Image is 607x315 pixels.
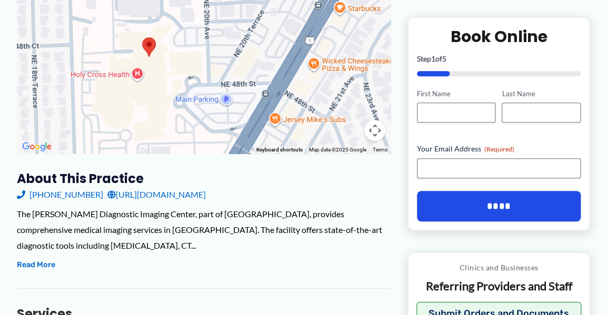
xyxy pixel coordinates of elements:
[256,146,303,154] button: Keyboard shortcuts
[417,89,495,99] label: First Name
[417,144,581,155] label: Your Email Address
[431,54,435,63] span: 1
[502,89,580,99] label: Last Name
[17,187,103,202] a: [PHONE_NUMBER]
[442,54,446,63] span: 5
[309,147,366,153] span: Map data ©2025 Google
[17,170,391,187] h3: About this practice
[373,147,387,153] a: Terms (opens in new tab)
[484,146,514,154] span: (Required)
[17,206,391,253] div: The [PERSON_NAME] Diagnostic Imaging Center, part of [GEOGRAPHIC_DATA], provides comprehensive me...
[417,55,581,63] p: Step of
[17,259,55,271] button: Read More
[19,140,54,154] a: Open this area in Google Maps (opens a new window)
[416,279,581,294] p: Referring Providers and Staff
[19,140,54,154] img: Google
[107,187,206,202] a: [URL][DOMAIN_NAME]
[416,261,581,275] p: Clinics and Businesses
[364,120,385,141] button: Map camera controls
[417,26,581,47] h2: Book Online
